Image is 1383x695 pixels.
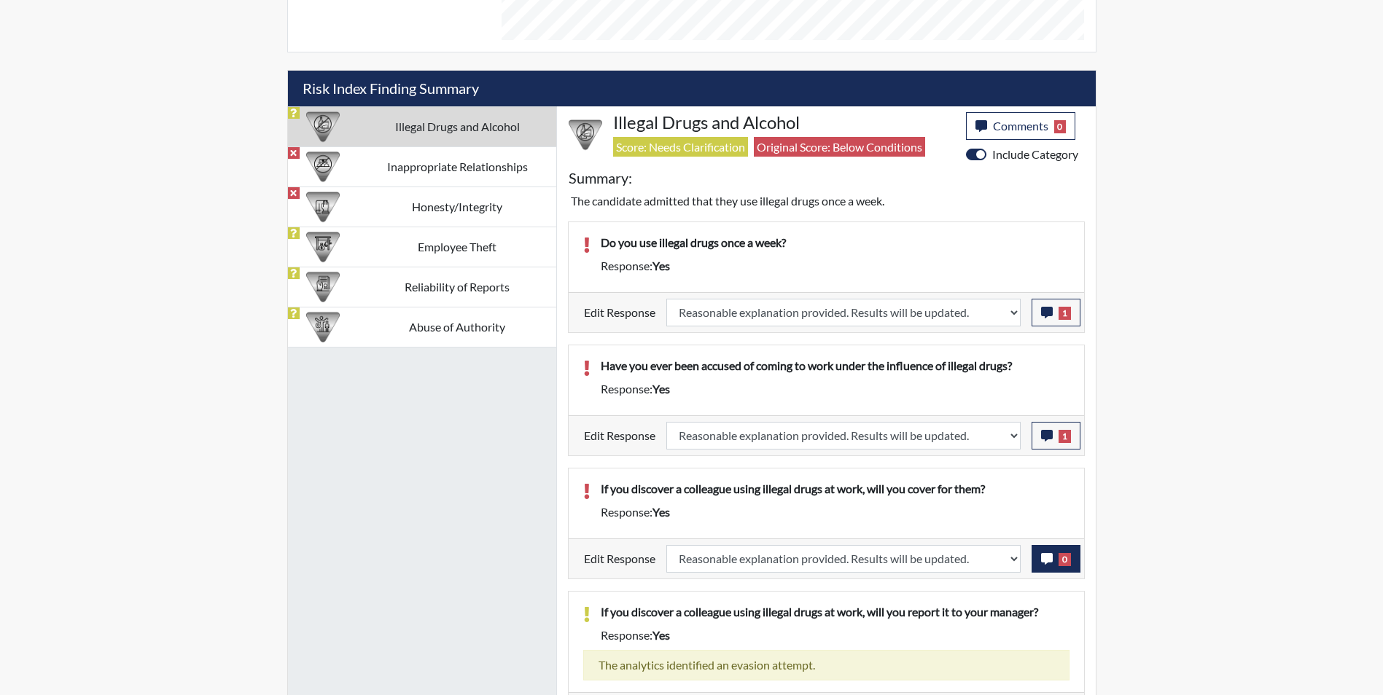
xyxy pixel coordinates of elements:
div: Update the test taker's response, the change might impact the score [655,422,1032,449]
td: Illegal Drugs and Alcohol [359,106,556,146]
p: Have you ever been accused of coming to work under the influence of illegal drugs? [601,357,1070,374]
h5: Risk Index Finding Summary [288,71,1096,106]
td: Employee Theft [359,227,556,267]
span: Original Score: Below Conditions [754,137,925,157]
img: CATEGORY%20ICON-12.0f6f1024.png [306,110,340,144]
span: yes [652,382,670,396]
div: The analytics identified an evasion attempt. [583,650,1070,680]
div: Response: [590,503,1080,521]
td: Abuse of Authority [359,307,556,347]
div: Response: [590,380,1080,398]
img: CATEGORY%20ICON-07.58b65e52.png [306,230,340,264]
button: 1 [1032,299,1080,326]
span: 0 [1059,553,1071,566]
img: CATEGORY%20ICON-14.139f8ef7.png [306,150,340,184]
div: Response: [590,627,1080,644]
div: Response: [590,257,1080,275]
img: CATEGORY%20ICON-20.4a32fe39.png [306,270,340,304]
label: Edit Response [584,545,655,573]
label: Edit Response [584,299,655,326]
h4: Illegal Drugs and Alcohol [613,112,955,133]
span: Score: Needs Clarification [613,137,748,157]
p: Do you use illegal drugs once a week? [601,234,1070,251]
button: Comments0 [966,112,1076,140]
span: yes [652,628,670,642]
div: Update the test taker's response, the change might impact the score [655,545,1032,573]
span: Comments [993,119,1048,133]
span: yes [652,259,670,272]
td: Honesty/Integrity [359,186,556,227]
img: CATEGORY%20ICON-12.0f6f1024.png [569,118,602,152]
label: Include Category [992,146,1078,163]
td: Inappropriate Relationships [359,146,556,186]
span: 1 [1059,307,1071,320]
p: If you discover a colleague using illegal drugs at work, will you report it to your manager? [601,603,1070,621]
p: If you discover a colleague using illegal drugs at work, will you cover for them? [601,480,1070,498]
p: The candidate admitted that they use illegal drugs once a week. [571,192,1082,210]
button: 1 [1032,422,1080,449]
img: CATEGORY%20ICON-11.a5f294f4.png [306,190,340,224]
td: Reliability of Reports [359,267,556,307]
h5: Summary: [569,169,632,186]
img: CATEGORY%20ICON-01.94e51fac.png [306,310,340,344]
button: 0 [1032,545,1080,573]
span: 1 [1059,430,1071,443]
div: Update the test taker's response, the change might impact the score [655,299,1032,326]
span: 0 [1054,120,1067,133]
span: yes [652,505,670,519]
label: Edit Response [584,422,655,449]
